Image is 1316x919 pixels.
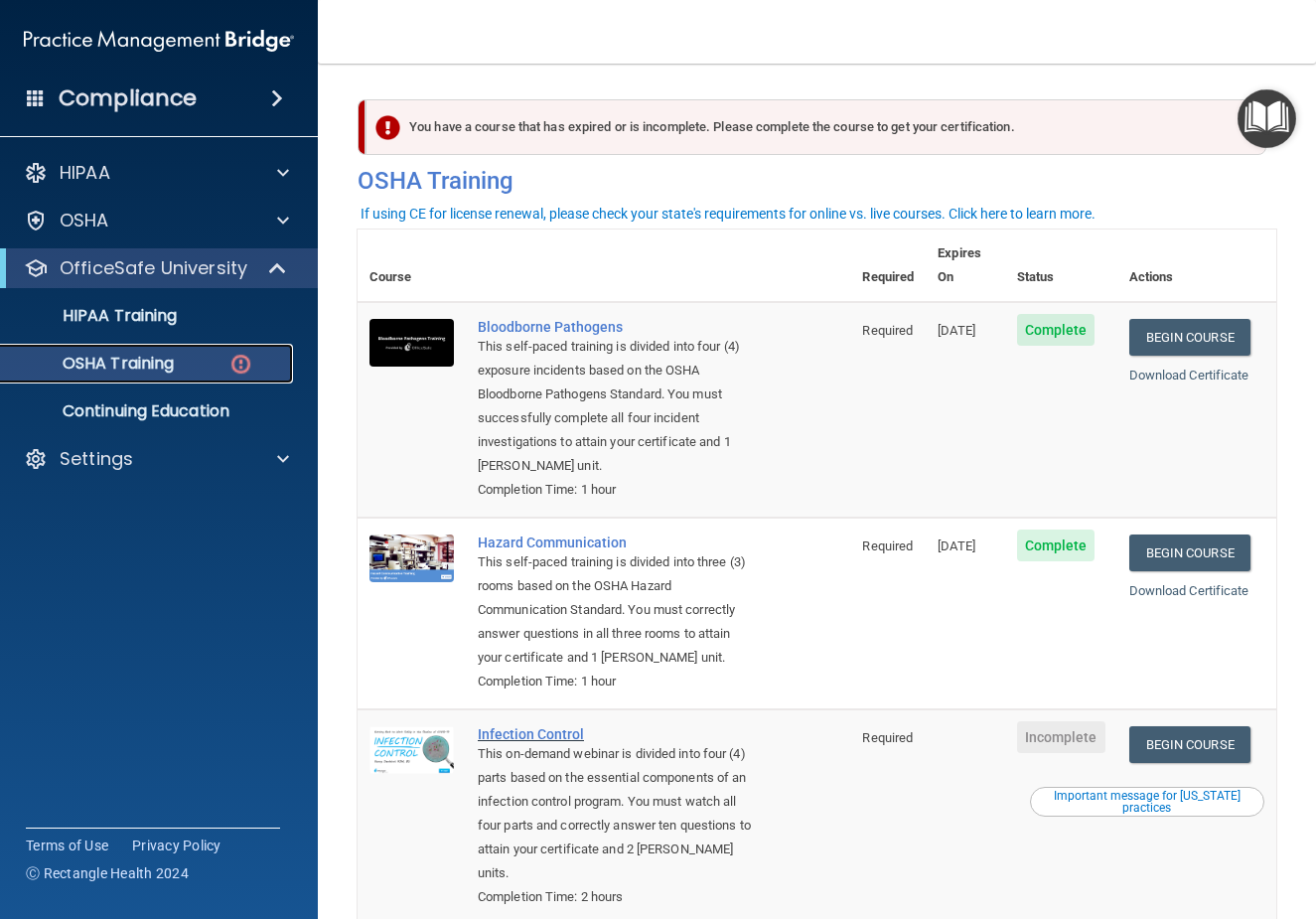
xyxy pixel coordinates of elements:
[478,726,751,742] a: Infection Control
[26,836,108,855] a: Terms of Use
[24,256,288,280] a: OfficeSafe University
[1017,314,1096,346] span: Complete
[478,885,751,909] div: Completion Time: 2 hours
[478,550,751,670] div: This self-paced training is divided into three (3) rooms based on the OSHA Hazard Communication S...
[228,352,253,377] img: danger-circle.6113f641.png
[1129,368,1249,383] a: Download Certificate
[1033,790,1261,814] div: Important message for [US_STATE] practices
[862,538,913,553] span: Required
[24,447,289,471] a: Settings
[24,161,289,185] a: HIPAA
[358,167,1276,195] h4: OSHA Training
[1129,535,1250,571] a: Begin Course
[1117,230,1276,302] th: Actions
[478,319,751,335] a: Bloodborne Pathogens
[478,335,751,478] div: This self-paced training is divided into four (4) exposure incidents based on the OSHA Bloodborne...
[478,742,751,885] div: This on-demand webinar is divided into four (4) parts based on the essential components of an inf...
[60,161,110,185] p: HIPAA
[59,84,197,112] h4: Compliance
[850,230,926,302] th: Required
[478,535,751,550] a: Hazard Communication
[132,836,221,855] a: Privacy Policy
[862,323,913,338] span: Required
[862,730,913,745] span: Required
[375,115,400,140] img: exclamation-circle-solid-danger.72ef9ffc.png
[361,207,1096,221] div: If using CE for license renewal, please check your state's requirements for online vs. live cours...
[13,306,177,326] p: HIPAA Training
[1030,787,1264,817] button: Read this if you are a dental practitioner in the state of CA
[478,670,751,693] div: Completion Time: 1 hour
[926,230,1004,302] th: Expires On
[1129,319,1250,356] a: Begin Course
[60,256,247,280] p: OfficeSafe University
[1005,230,1117,302] th: Status
[366,99,1266,155] div: You have a course that has expired or is incomplete. Please complete the course to get your certi...
[358,230,466,302] th: Course
[478,478,751,502] div: Completion Time: 1 hour
[938,538,975,553] span: [DATE]
[358,204,1098,224] button: If using CE for license renewal, please check your state's requirements for online vs. live cours...
[26,863,189,883] span: Ⓒ Rectangle Health 2024
[24,21,294,61] img: PMB logo
[13,354,174,374] p: OSHA Training
[1017,721,1105,753] span: Incomplete
[24,209,289,232] a: OSHA
[938,323,975,338] span: [DATE]
[1017,530,1096,561] span: Complete
[1129,726,1250,763] a: Begin Course
[60,209,109,232] p: OSHA
[1238,89,1296,148] button: Open Resource Center
[1129,583,1249,598] a: Download Certificate
[60,447,133,471] p: Settings
[13,401,284,421] p: Continuing Education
